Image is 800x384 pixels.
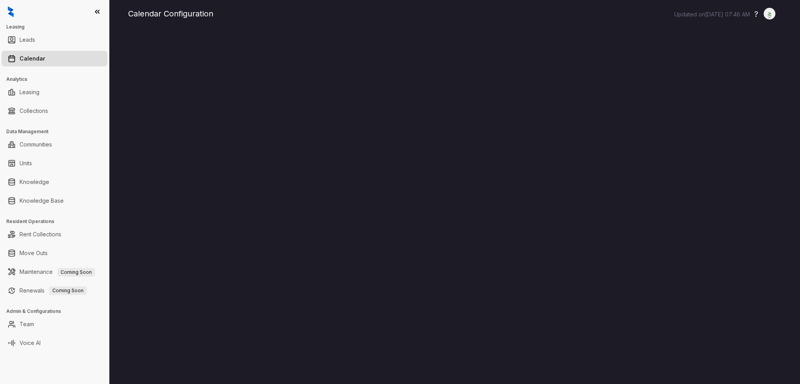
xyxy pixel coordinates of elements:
[2,335,107,351] li: Voice AI
[2,174,107,190] li: Knowledge
[128,8,781,20] div: Calendar Configuration
[2,84,107,100] li: Leasing
[2,227,107,242] li: Rent Collections
[754,8,758,20] button: ?
[2,264,107,280] li: Maintenance
[20,137,52,152] a: Communities
[20,155,32,171] a: Units
[2,245,107,261] li: Move Outs
[6,308,109,315] h3: Admin & Configurations
[6,23,109,30] h3: Leasing
[20,103,48,119] a: Collections
[2,283,107,298] li: Renewals
[20,283,87,298] a: RenewalsComing Soon
[2,51,107,66] li: Calendar
[20,84,39,100] a: Leasing
[674,11,750,18] p: Updated on [DATE] 07:46 AM
[49,286,87,295] span: Coming Soon
[8,6,14,17] img: logo
[6,76,109,83] h3: Analytics
[20,335,41,351] a: Voice AI
[20,316,34,332] a: Team
[128,31,781,384] iframe: retool
[6,218,109,225] h3: Resident Operations
[2,137,107,152] li: Communities
[57,268,95,277] span: Coming Soon
[2,316,107,332] li: Team
[20,174,49,190] a: Knowledge
[2,155,107,171] li: Units
[20,227,61,242] a: Rent Collections
[20,193,64,209] a: Knowledge Base
[2,32,107,48] li: Leads
[2,193,107,209] li: Knowledge Base
[20,32,35,48] a: Leads
[20,245,48,261] a: Move Outs
[20,51,45,66] a: Calendar
[2,103,107,119] li: Collections
[764,10,775,18] img: UserAvatar
[6,128,109,135] h3: Data Management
